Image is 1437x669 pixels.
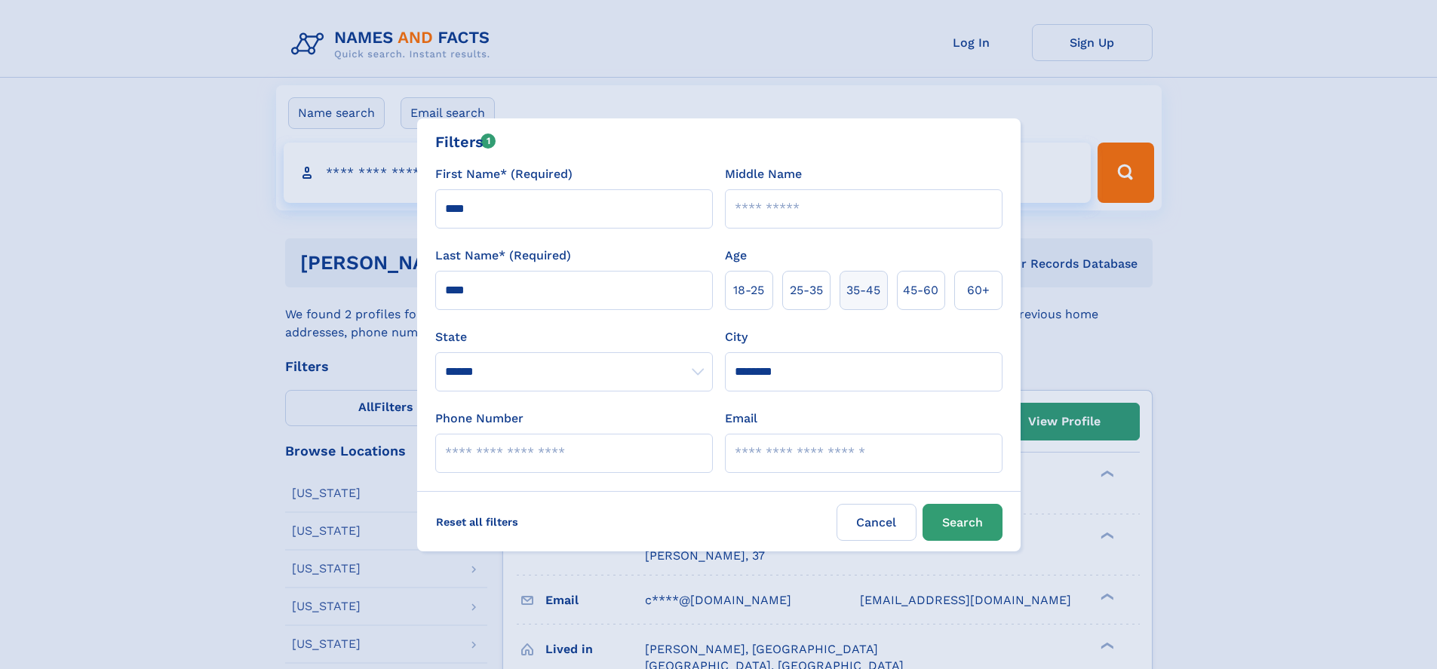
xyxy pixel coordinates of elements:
span: 18‑25 [733,281,764,299]
span: 60+ [967,281,990,299]
div: Filters [435,130,496,153]
label: City [725,328,748,346]
span: 35‑45 [846,281,880,299]
label: Cancel [837,504,917,541]
label: Last Name* (Required) [435,247,571,265]
label: State [435,328,713,346]
label: Email [725,410,757,428]
button: Search [923,504,1003,541]
label: Phone Number [435,410,524,428]
label: First Name* (Required) [435,165,573,183]
label: Age [725,247,747,265]
span: 45‑60 [903,281,938,299]
label: Middle Name [725,165,802,183]
label: Reset all filters [426,504,528,540]
span: 25‑35 [790,281,823,299]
